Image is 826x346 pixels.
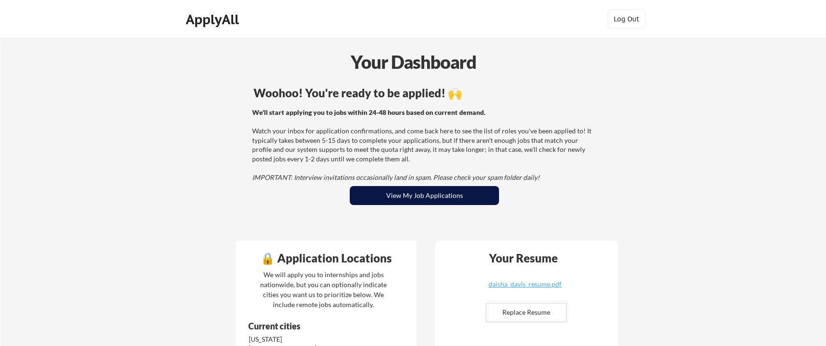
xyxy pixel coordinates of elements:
[1,48,826,75] div: Your Dashboard
[252,108,485,116] strong: We'll start applying you to jobs within 24-48 hours based on current demand.
[252,108,594,182] div: Watch your inbox for application confirmations, and come back here to see the list of roles you'v...
[469,281,581,288] div: daisha_davis_resume.pdf
[258,270,389,309] div: We will apply you to internships and jobs nationwide, but you can optionally indicate cities you ...
[469,281,581,296] a: daisha_davis_resume.pdf
[252,173,540,181] em: IMPORTANT: Interview invitations occasionally land in spam. Please check your spam folder daily!
[238,252,414,264] div: 🔒 Application Locations
[248,322,380,330] div: Current cities
[608,9,645,28] button: Log Out
[350,186,499,205] button: View My Job Applications
[186,11,242,28] div: ApplyAll
[476,252,570,264] div: Your Resume
[254,87,595,99] div: Woohoo! You're ready to be applied! 🙌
